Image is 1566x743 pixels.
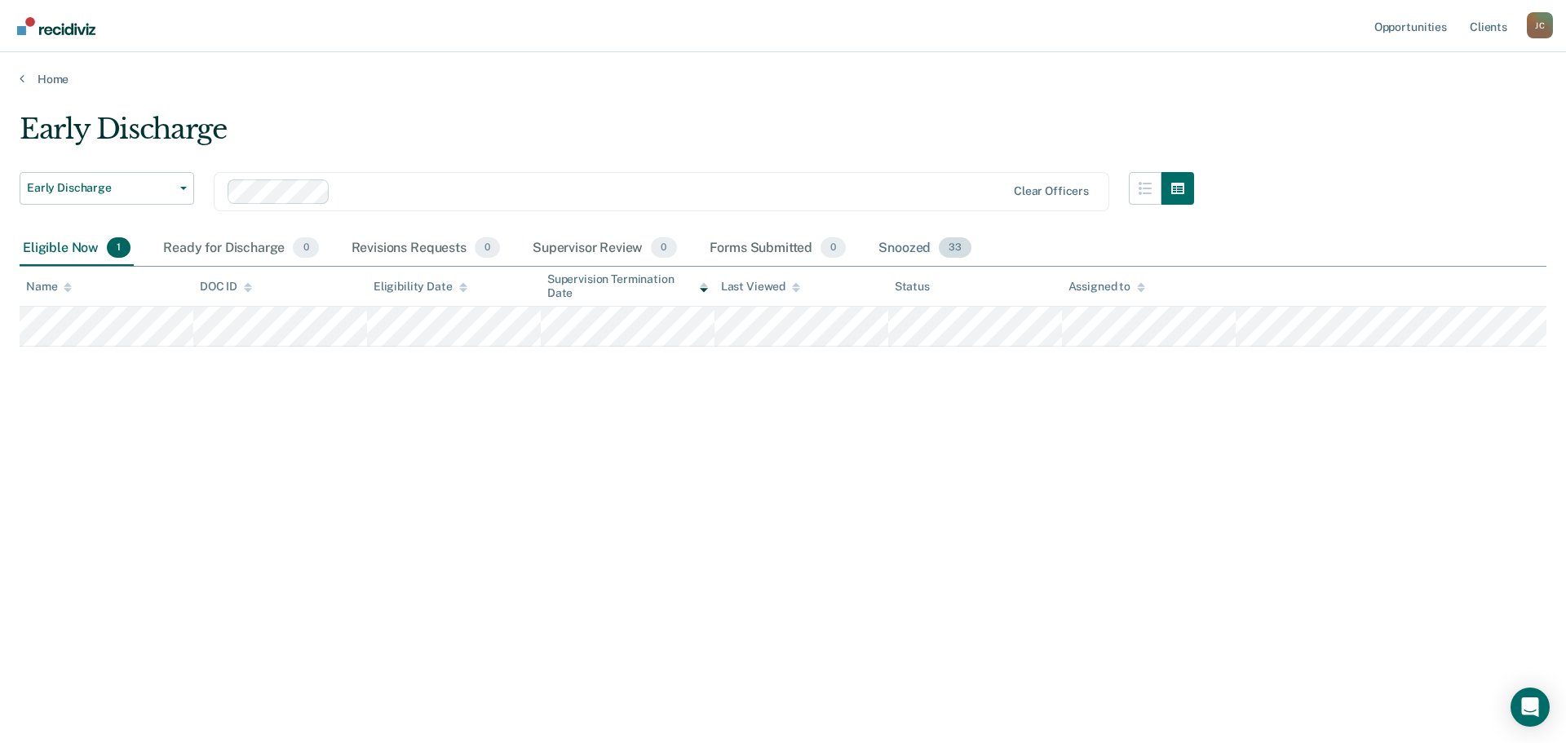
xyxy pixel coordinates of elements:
[721,280,800,294] div: Last Viewed
[895,280,930,294] div: Status
[547,272,708,300] div: Supervision Termination Date
[1014,184,1089,198] div: Clear officers
[1527,12,1553,38] div: J C
[651,237,676,259] span: 0
[200,280,252,294] div: DOC ID
[20,72,1546,86] a: Home
[939,237,971,259] span: 33
[348,231,503,267] div: Revisions Requests0
[17,17,95,35] img: Recidiviz
[875,231,975,267] div: Snoozed33
[26,280,72,294] div: Name
[1527,12,1553,38] button: Profile dropdown button
[293,237,318,259] span: 0
[160,231,321,267] div: Ready for Discharge0
[20,172,194,205] button: Early Discharge
[27,181,174,195] span: Early Discharge
[374,280,467,294] div: Eligibility Date
[475,237,500,259] span: 0
[107,237,130,259] span: 1
[1511,688,1550,727] div: Open Intercom Messenger
[1068,280,1145,294] div: Assigned to
[20,113,1194,159] div: Early Discharge
[529,231,680,267] div: Supervisor Review0
[20,231,134,267] div: Eligible Now1
[821,237,846,259] span: 0
[706,231,850,267] div: Forms Submitted0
